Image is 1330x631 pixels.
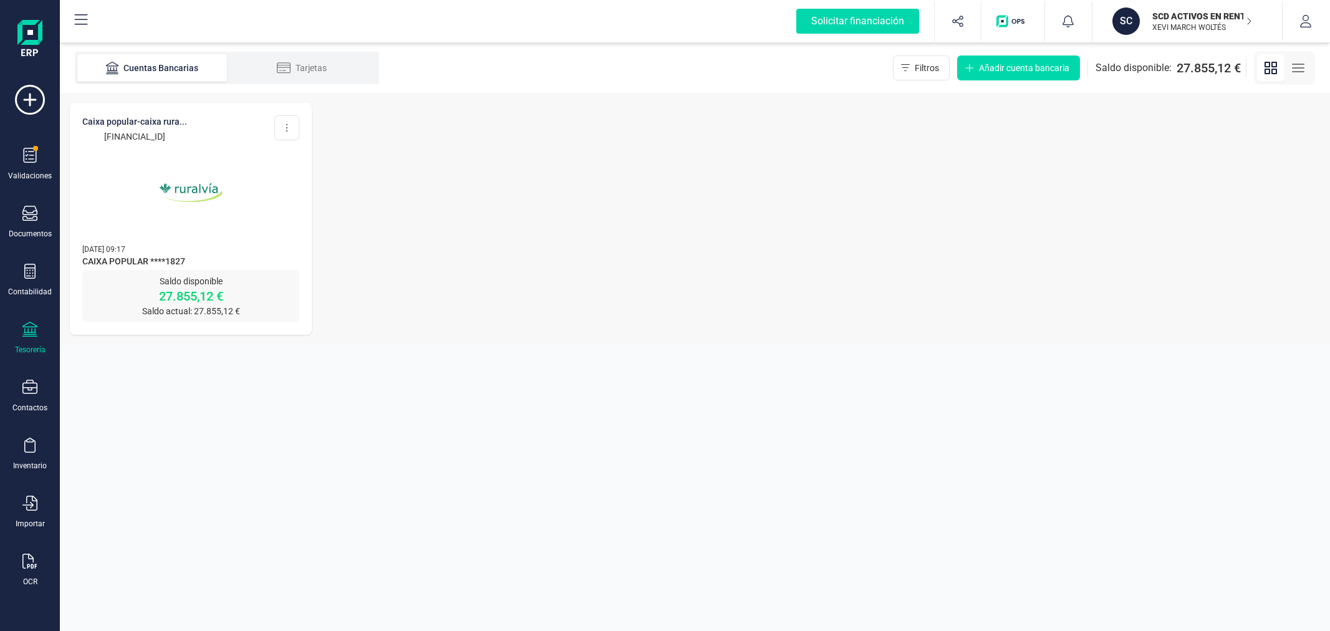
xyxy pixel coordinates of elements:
div: Tarjetas [252,62,352,74]
p: SCD ACTIVOS EN RENTABILIDAD SL [1152,10,1252,22]
div: Contactos [12,403,47,413]
p: XEVI MARCH WOLTÉS [1152,22,1252,32]
p: Saldo actual: 27.855,12 € [82,305,299,317]
div: Tesorería [15,345,46,355]
p: [FINANCIAL_ID] [82,130,187,143]
div: Inventario [13,461,47,471]
span: 27.855,12 € [1177,59,1241,77]
img: Logo Finanedi [17,20,42,60]
button: Filtros [893,55,950,80]
span: Filtros [915,62,939,74]
div: Validaciones [8,171,52,181]
p: 27.855,12 € [82,287,299,305]
span: [DATE] 09:17 [82,245,125,254]
span: CAIXA POPULAR ****1827 [82,255,299,270]
button: Logo de OPS [989,1,1037,41]
div: Importar [16,519,45,529]
img: Logo de OPS [996,15,1029,27]
button: SCSCD ACTIVOS EN RENTABILIDAD SLXEVI MARCH WOLTÉS [1107,1,1267,41]
div: Cuentas Bancarias [102,62,202,74]
div: OCR [23,577,37,587]
div: SC [1112,7,1140,35]
button: Añadir cuenta bancaria [957,55,1080,80]
span: Añadir cuenta bancaria [979,62,1069,74]
div: Solicitar financiación [796,9,919,34]
p: CAIXA POPULAR-CAIXA RURA... [82,115,187,128]
div: Documentos [9,229,52,239]
button: Solicitar financiación [781,1,934,41]
p: Saldo disponible [82,275,299,287]
div: Contabilidad [8,287,52,297]
span: Saldo disponible: [1096,60,1172,75]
